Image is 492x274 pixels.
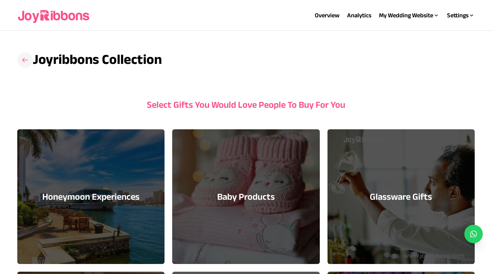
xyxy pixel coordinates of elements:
a: Glassware Gifts [327,129,475,264]
img: joyribbons [17,3,91,28]
h3: Baby Products [217,190,275,203]
h3: Honeymoon Experiences [42,190,140,203]
a: Honeymoon Experiences [17,129,165,264]
a: Overview [315,12,339,18]
a: Baby Products [172,129,319,264]
h3: Glassware Gifts [370,190,432,203]
a: Analytics [347,12,371,18]
h3: Select Gifts You Would Love People To Buy For You [17,99,475,111]
h3: Joyribbons Collection [17,49,162,71]
div: Settings [447,11,475,20]
div: My Wedding Website [379,11,439,20]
